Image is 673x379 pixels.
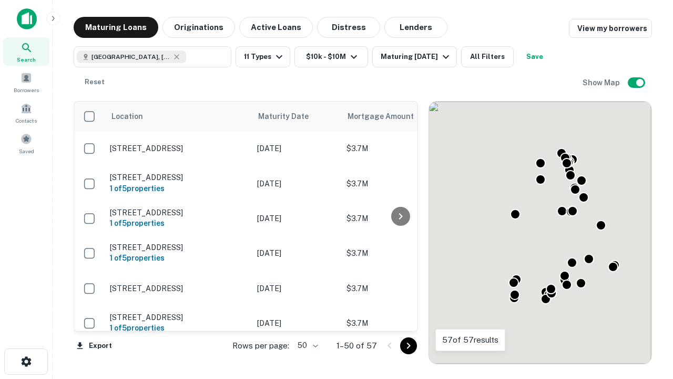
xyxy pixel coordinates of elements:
[74,338,115,354] button: Export
[372,46,457,67] button: Maturing [DATE]
[257,317,336,329] p: [DATE]
[105,102,252,131] th: Location
[3,129,49,157] a: Saved
[110,243,247,252] p: [STREET_ADDRESS]
[257,283,336,294] p: [DATE]
[293,338,320,353] div: 50
[78,72,111,93] button: Reset
[429,102,651,364] div: 0 0
[74,17,158,38] button: Maturing Loans
[346,247,452,259] p: $3.7M
[257,143,336,154] p: [DATE]
[346,143,452,154] p: $3.7M
[17,55,36,64] span: Search
[442,334,498,346] p: 57 of 57 results
[3,68,49,96] a: Borrowers
[346,178,452,189] p: $3.7M
[400,337,417,354] button: Go to next page
[3,98,49,127] a: Contacts
[110,284,247,293] p: [STREET_ADDRESS]
[620,261,673,312] iframe: Chat Widget
[341,102,457,131] th: Mortgage Amount
[583,77,621,88] h6: Show Map
[384,17,447,38] button: Lenders
[346,317,452,329] p: $3.7M
[317,17,380,38] button: Distress
[110,183,247,194] h6: 1 of 5 properties
[110,252,247,264] h6: 1 of 5 properties
[111,110,143,123] span: Location
[91,52,170,62] span: [GEOGRAPHIC_DATA], [GEOGRAPHIC_DATA]
[110,313,247,322] p: [STREET_ADDRESS]
[257,213,336,224] p: [DATE]
[110,144,247,153] p: [STREET_ADDRESS]
[346,213,452,224] p: $3.7M
[336,340,377,352] p: 1–50 of 57
[258,110,322,123] span: Maturity Date
[110,173,247,182] p: [STREET_ADDRESS]
[569,19,652,38] a: View my borrowers
[17,8,37,29] img: capitalize-icon.png
[232,340,289,352] p: Rows per page:
[14,86,39,94] span: Borrowers
[346,283,452,294] p: $3.7M
[518,46,552,67] button: Save your search to get updates of matches that match your search criteria.
[110,208,247,217] p: [STREET_ADDRESS]
[461,46,514,67] button: All Filters
[110,322,247,334] h6: 1 of 5 properties
[19,147,34,155] span: Saved
[16,116,37,125] span: Contacts
[294,46,368,67] button: $10k - $10M
[257,178,336,189] p: [DATE]
[348,110,427,123] span: Mortgage Amount
[239,17,313,38] button: Active Loans
[381,51,452,63] div: Maturing [DATE]
[110,217,247,229] h6: 1 of 5 properties
[236,46,290,67] button: 11 Types
[162,17,235,38] button: Originations
[257,247,336,259] p: [DATE]
[3,37,49,66] a: Search
[252,102,341,131] th: Maturity Date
